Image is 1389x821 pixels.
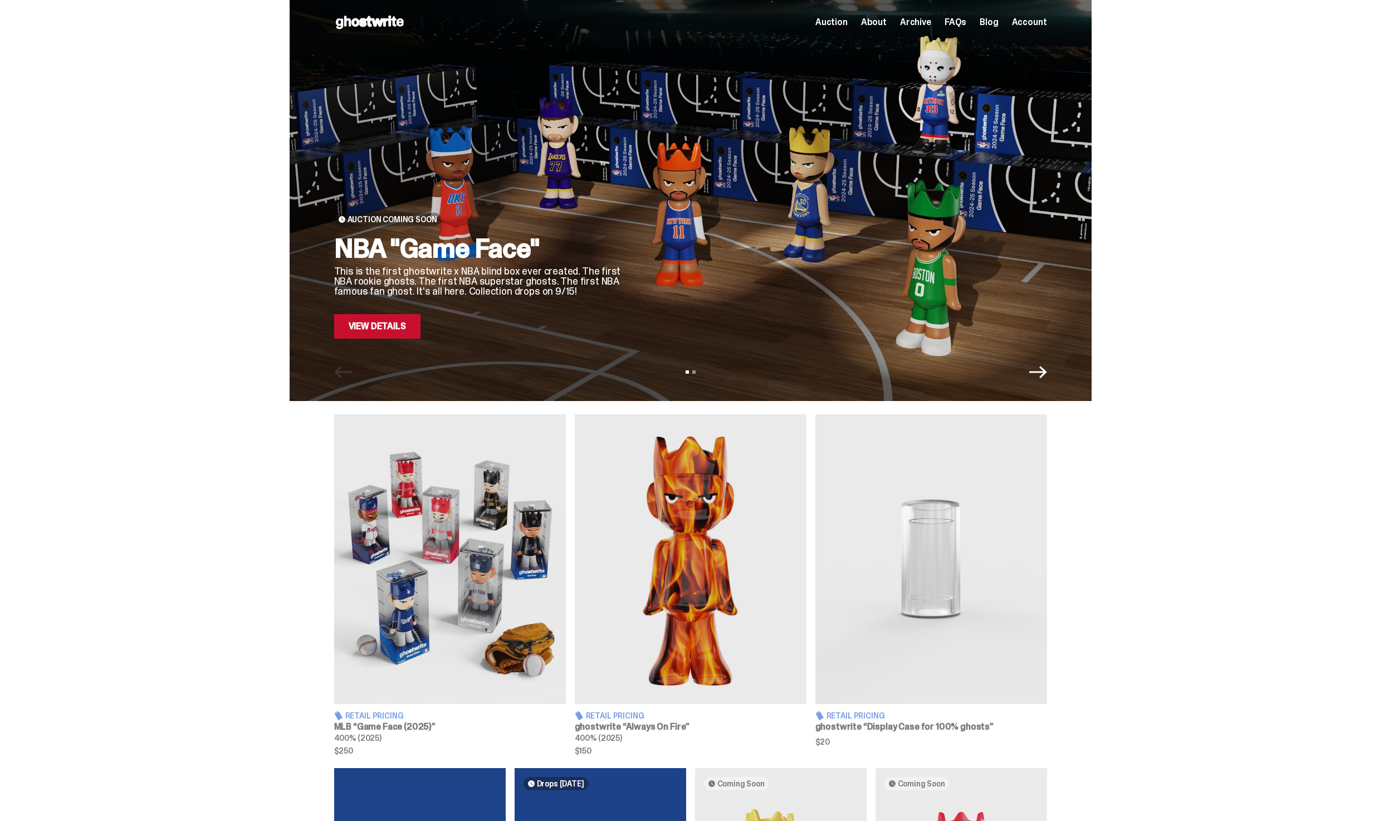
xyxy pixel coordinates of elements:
a: Archive [900,18,931,27]
span: Coming Soon [717,779,765,788]
button: View slide 1 [686,370,689,374]
a: Display Case for 100% ghosts Retail Pricing [815,414,1047,755]
span: 400% (2025) [575,733,622,743]
a: About [861,18,887,27]
a: Always On Fire Retail Pricing [575,414,806,755]
h3: MLB “Game Face (2025)” [334,722,566,731]
span: Drops [DATE] [537,779,584,788]
span: Retail Pricing [586,712,644,720]
span: Retail Pricing [345,712,404,720]
button: View slide 2 [692,370,696,374]
p: This is the first ghostwrite x NBA blind box ever created. The first NBA rookie ghosts. The first... [334,266,624,296]
span: Auction Coming Soon [348,215,437,224]
img: Always On Fire [575,414,806,704]
img: Display Case for 100% ghosts [815,414,1047,704]
a: View Details [334,314,420,339]
span: $250 [334,747,566,755]
h2: NBA "Game Face" [334,235,624,262]
a: FAQs [945,18,966,27]
span: 400% (2025) [334,733,382,743]
h3: ghostwrite “Always On Fire” [575,722,806,731]
span: Coming Soon [898,779,945,788]
a: Blog [980,18,998,27]
img: Game Face (2025) [334,414,566,704]
span: $20 [815,738,1047,746]
span: $150 [575,747,806,755]
a: Account [1012,18,1047,27]
a: Game Face (2025) Retail Pricing [334,414,566,755]
a: Auction [815,18,848,27]
span: Retail Pricing [826,712,885,720]
h3: ghostwrite “Display Case for 100% ghosts” [815,722,1047,731]
button: Next [1029,363,1047,381]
